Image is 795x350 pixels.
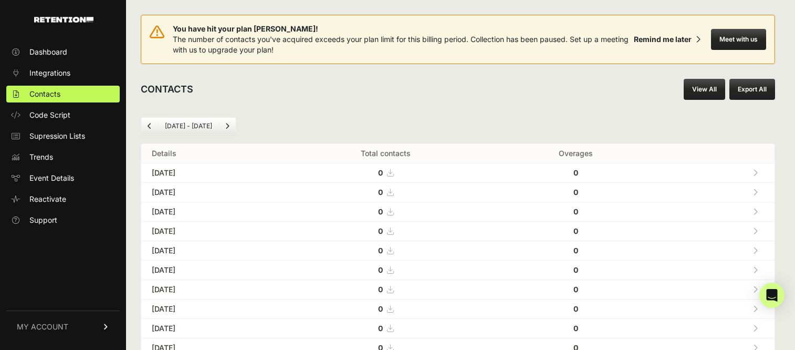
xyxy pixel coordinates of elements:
span: Support [29,215,57,225]
span: The number of contacts you've acquired exceeds your plan limit for this billing period. Collectio... [173,35,629,54]
strong: 0 [378,304,383,313]
span: Reactivate [29,194,66,204]
button: Meet with us [711,29,766,50]
strong: 0 [573,246,578,255]
strong: 0 [378,246,383,255]
strong: 0 [378,285,383,294]
a: Support [6,212,120,229]
td: [DATE] [141,202,279,222]
td: [DATE] [141,300,279,319]
strong: 0 [573,304,578,313]
span: Event Details [29,173,74,183]
td: [DATE] [141,183,279,202]
a: MY ACCOUNT [6,311,120,343]
strong: 0 [573,324,578,333]
a: Next [219,118,236,135]
span: Code Script [29,110,70,120]
a: Previous [141,118,158,135]
td: [DATE] [141,280,279,300]
strong: 0 [378,324,383,333]
a: View All [684,79,725,100]
a: Reactivate [6,191,120,208]
a: Trends [6,149,120,166]
a: Event Details [6,170,120,187]
strong: 0 [573,285,578,294]
th: Details [141,144,279,163]
th: Overages [493,144,659,163]
strong: 0 [378,227,383,235]
td: [DATE] [141,241,279,261]
li: [DATE] - [DATE] [158,122,218,130]
span: Trends [29,152,53,162]
button: Export All [729,79,775,100]
span: You have hit your plan [PERSON_NAME]! [173,24,630,34]
td: [DATE] [141,319,279,338]
span: Integrations [29,68,70,78]
button: Remind me later [630,30,705,49]
strong: 0 [573,168,578,177]
strong: 0 [573,265,578,274]
img: Retention.com [34,17,93,23]
td: [DATE] [141,261,279,280]
span: Dashboard [29,47,67,57]
a: Code Script [6,107,120,123]
strong: 0 [378,168,383,177]
div: Open Intercom Messenger [759,283,784,308]
a: Supression Lists [6,128,120,145]
strong: 0 [378,188,383,197]
strong: 0 [378,207,383,216]
span: Contacts [29,89,60,99]
td: [DATE] [141,163,279,183]
span: MY ACCOUNT [17,322,68,332]
div: Remind me later [634,34,692,45]
a: Dashboard [6,44,120,60]
a: Integrations [6,65,120,81]
a: Contacts [6,86,120,102]
span: Supression Lists [29,131,85,141]
h2: CONTACTS [141,82,193,97]
strong: 0 [378,265,383,274]
strong: 0 [573,227,578,235]
td: [DATE] [141,222,279,241]
strong: 0 [573,207,578,216]
th: Total contacts [279,144,493,163]
strong: 0 [573,188,578,197]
